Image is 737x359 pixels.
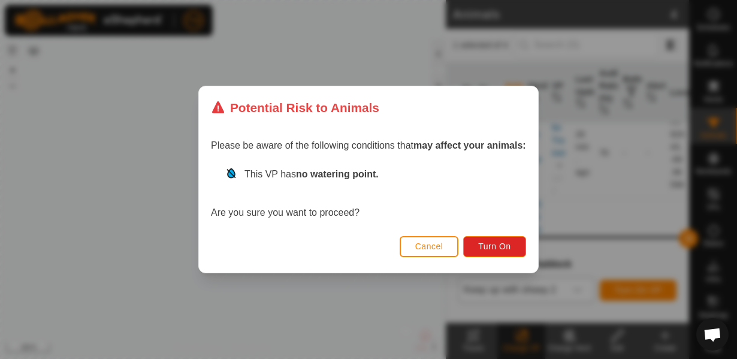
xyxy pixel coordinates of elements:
strong: no watering point. [296,169,379,179]
span: Cancel [415,242,443,251]
div: Potential Risk to Animals [211,98,379,117]
span: This VP has [244,169,379,179]
div: Open chat [696,318,729,351]
span: Please be aware of the following conditions that [211,140,526,150]
button: Turn On [464,236,526,257]
strong: may affect your animals: [413,140,526,150]
button: Cancel [400,236,459,257]
div: Are you sure you want to proceed? [211,167,526,220]
span: Turn On [479,242,511,251]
